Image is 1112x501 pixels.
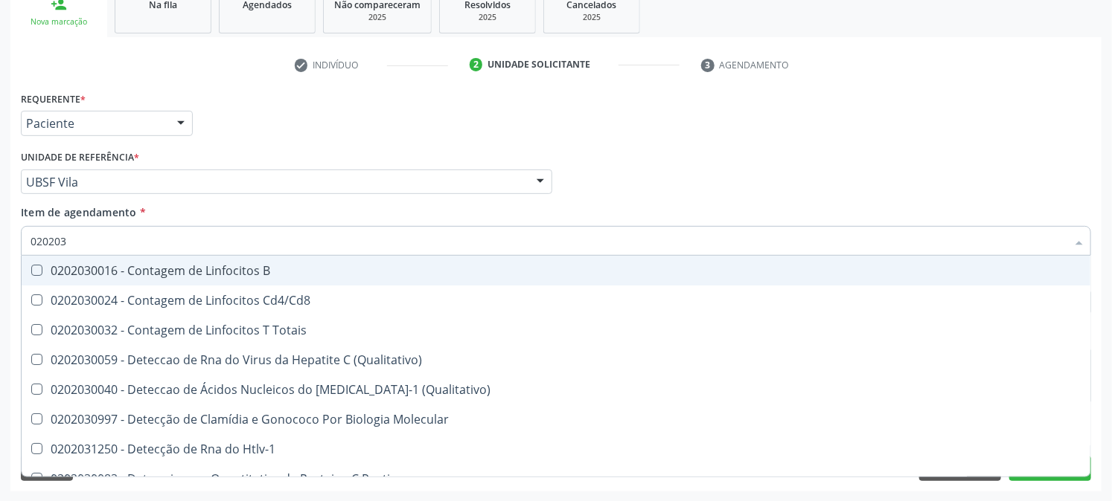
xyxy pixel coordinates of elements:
[31,413,1081,425] div: 0202030997 - Detecção de Clamídia e Gonococo Por Biologia Molecular
[470,58,483,71] div: 2
[26,116,162,131] span: Paciente
[21,16,97,28] div: Nova marcação
[31,443,1081,455] div: 0202031250 - Detecção de Rna do Htlv-1
[488,58,590,71] div: Unidade solicitante
[334,12,421,23] div: 2025
[31,354,1081,366] div: 0202030059 - Deteccao de Rna do Virus da Hepatite C (Qualitativo)
[21,146,139,169] label: Unidade de referência
[31,294,1081,306] div: 0202030024 - Contagem de Linfocitos Cd4/Cd8
[31,324,1081,336] div: 0202030032 - Contagem de Linfocitos T Totais
[31,265,1081,277] div: 0202030016 - Contagem de Linfocitos B
[31,226,1067,256] input: Buscar por procedimentos
[555,12,629,23] div: 2025
[26,175,522,190] span: UBSF Vila
[31,473,1081,485] div: 0202030083 - Determinacao Quantitativa de Proteina C Reativa
[450,12,525,23] div: 2025
[21,88,86,111] label: Requerente
[21,205,137,219] span: Item de agendamento
[31,384,1081,395] div: 0202030040 - Deteccao de Ácidos Nucleicos do [MEDICAL_DATA]-1 (Qualitativo)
